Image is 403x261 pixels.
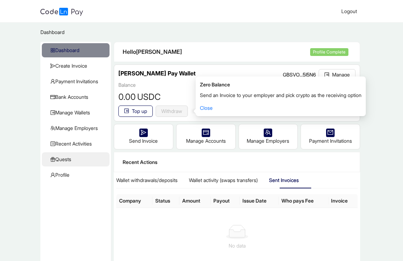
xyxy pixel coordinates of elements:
[40,8,83,16] img: logo
[50,59,104,73] span: Create Invoice
[116,194,152,208] th: Company
[50,79,55,84] span: user-add
[301,124,360,149] div: Payment Invitations
[50,110,55,115] span: wallet
[137,90,161,104] span: USDC
[50,168,104,182] span: Profile
[50,172,55,177] span: user
[114,124,173,149] div: Send Invoice
[118,69,196,78] h3: [PERSON_NAME] Pay Wallet
[179,194,211,208] th: Amount
[123,92,136,102] span: .00
[211,194,239,208] th: Payout
[50,43,104,57] span: Dashboard
[50,157,55,162] span: gift
[40,29,65,35] span: Dashboard
[269,176,299,184] div: Sent Invoices
[332,71,350,79] span: Manage
[50,63,55,68] span: send
[328,130,333,135] span: mail
[136,48,182,55] span: [PERSON_NAME]
[310,48,348,56] span: Profile Complete
[177,124,235,149] div: Manage Accounts
[200,91,362,99] p: Send an Invoice to your employer and pick crypto as the receiving option
[50,137,104,151] span: Recent Activities
[265,130,271,135] span: team
[203,130,209,135] span: credit-card
[319,72,356,78] a: walletManage
[200,81,362,89] div: Zero Balance
[50,74,104,89] span: Payment Invitations
[50,152,104,166] span: Quests
[240,194,279,208] th: Issue Date
[283,72,316,78] span: GBSVO...5I5N6
[50,95,55,100] span: credit-card
[141,130,146,135] span: send
[132,107,147,115] span: Top up
[50,48,55,53] span: appstore
[118,81,161,89] div: Balance
[324,72,329,77] span: wallet
[310,48,351,56] a: Profile Complete
[125,242,349,250] p: No data
[279,194,329,208] th: Who pays Fee
[200,105,213,111] a: Close
[116,176,178,184] div: Wallet withdrawals/deposits
[118,106,153,117] button: walletTop up
[50,126,55,131] span: team
[50,141,55,146] span: profile
[319,69,356,80] button: walletManage
[123,47,310,56] div: Hello
[152,194,179,208] th: Status
[50,90,104,104] span: Bank Accounts
[189,176,258,184] div: Wallet activity (swaps transfers)
[118,92,123,102] span: 0
[50,121,104,135] span: Manage Employers
[239,124,298,149] div: Manage Employers
[328,194,358,208] th: Invoice
[123,158,351,166] div: Recent Actions
[50,106,104,120] span: Manage Wallets
[124,108,129,113] span: wallet
[341,8,357,14] span: Logout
